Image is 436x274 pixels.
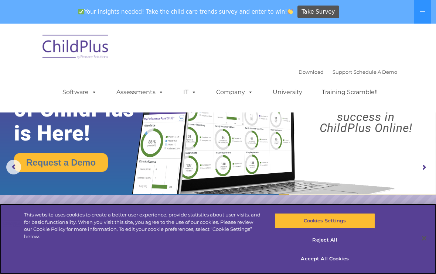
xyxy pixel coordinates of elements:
[299,69,324,75] a: Download
[299,69,397,75] font: |
[333,69,352,75] a: Support
[75,5,296,19] span: Your insights needed! Take the child care trends survey and enter to win!
[314,85,385,100] a: Training Scramble!!
[24,211,262,240] div: This website uses cookies to create a better user experience, provide statistics about user visit...
[209,85,260,100] a: Company
[265,85,310,100] a: University
[297,6,339,18] a: Take Survey
[14,73,153,145] rs-layer: The Future of ChildPlus is Here!
[14,153,108,172] a: Request a Demo
[416,230,432,246] button: Close
[302,6,335,18] span: Take Survey
[78,9,84,14] img: ✅
[275,251,375,267] button: Accept All Cookies
[301,78,430,133] rs-layer: Boost your productivity and streamline your success in ChildPlus Online!
[275,213,375,229] button: Cookies Settings
[55,85,104,100] a: Software
[39,30,113,66] img: ChildPlus by Procare Solutions
[176,85,204,100] a: IT
[354,69,397,75] a: Schedule A Demo
[287,9,293,14] img: 👏
[109,85,171,100] a: Assessments
[275,232,375,248] button: Reject All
